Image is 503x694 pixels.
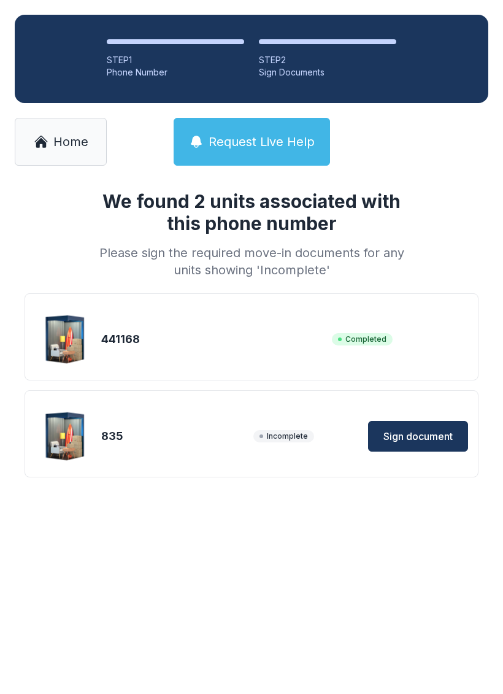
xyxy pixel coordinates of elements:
div: Please sign the required move-in documents for any units showing 'Incomplete' [94,244,409,279]
span: Sign document [383,429,453,444]
div: 441168 [101,331,327,348]
h1: We found 2 units associated with this phone number [94,190,409,234]
span: Home [53,133,88,150]
div: STEP 2 [259,54,396,66]
div: 835 [101,428,248,445]
span: Completed [332,333,393,345]
div: Sign Documents [259,66,396,79]
span: Request Live Help [209,133,315,150]
span: Incomplete [253,430,314,442]
div: Phone Number [107,66,244,79]
div: STEP 1 [107,54,244,66]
